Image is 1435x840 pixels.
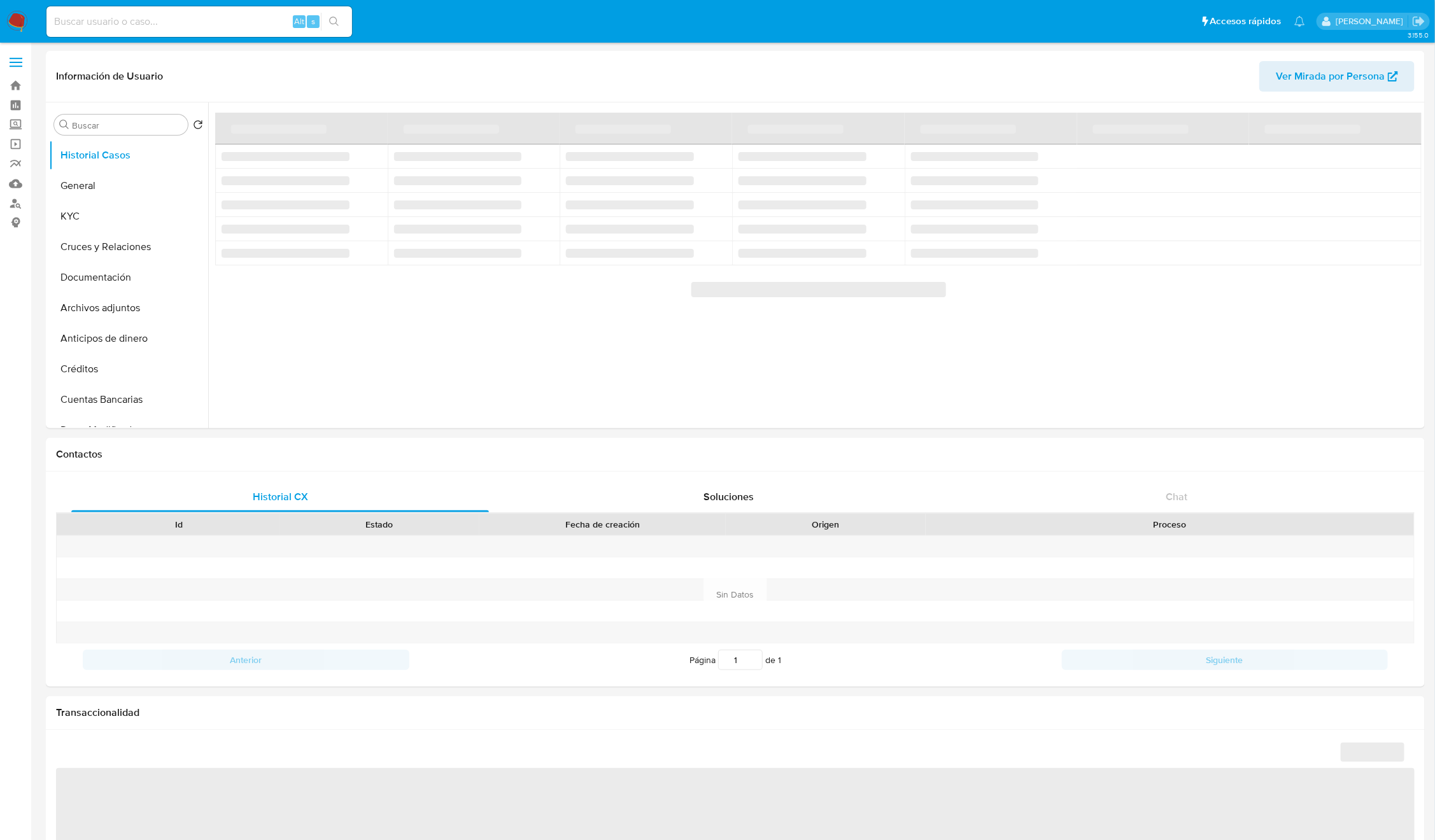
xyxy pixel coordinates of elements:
[88,518,271,531] div: Id
[735,518,917,531] div: Origen
[321,13,347,31] button: search-icon
[1412,15,1425,28] a: Salir
[1259,61,1415,92] button: Ver Mirada por Persona
[1062,650,1389,670] button: Siguiente
[288,518,471,531] div: Estado
[49,140,208,171] button: Historial Casos
[703,489,754,504] span: Soluciones
[1336,15,1408,27] p: nicolas.luzardo@mercadolibre.com
[59,120,69,130] button: Buscar
[311,15,315,27] span: s
[1294,16,1305,27] a: Notificaciones
[72,120,183,131] input: Buscar
[1276,61,1385,92] span: Ver Mirada por Persona
[49,323,208,354] button: Anticipos de dinero
[488,518,716,531] div: Fecha de creación
[49,354,208,384] button: Créditos
[49,171,208,201] button: General
[253,489,308,504] span: Historial CX
[689,650,781,670] span: Página de
[49,262,208,293] button: Documentación
[294,15,304,27] span: Alt
[49,201,208,232] button: KYC
[1166,489,1188,504] span: Chat
[935,518,1405,531] div: Proceso
[49,384,208,415] button: Cuentas Bancarias
[56,706,1415,719] h1: Transaccionalidad
[56,70,163,83] h1: Información de Usuario
[49,293,208,323] button: Archivos adjuntos
[56,448,1415,461] h1: Contactos
[46,13,352,30] input: Buscar usuario o caso...
[778,654,781,666] span: 1
[83,650,409,670] button: Anterior
[1210,15,1282,28] span: Accesos rápidos
[49,415,208,445] button: Datos Modificados
[49,232,208,262] button: Cruces y Relaciones
[193,120,203,134] button: Volver al orden por defecto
